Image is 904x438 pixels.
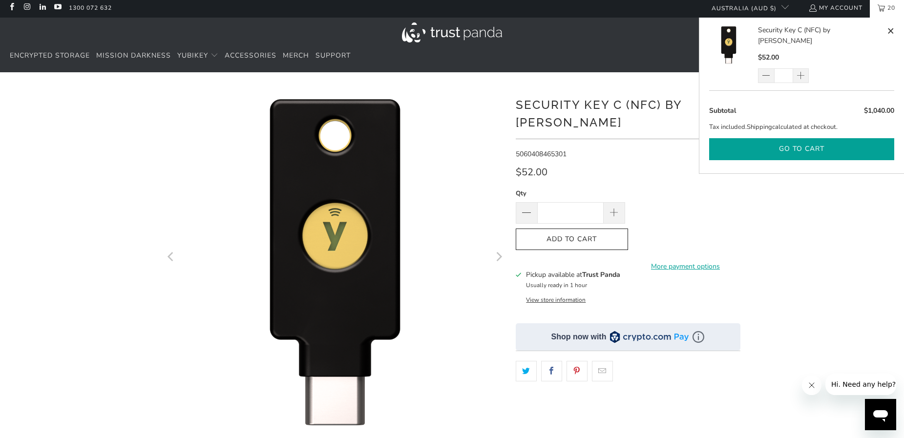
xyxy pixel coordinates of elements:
button: Go to cart [709,138,894,160]
iframe: Close message [802,375,821,395]
b: Trust Panda [582,270,620,279]
h1: Security Key C (NFC) by [PERSON_NAME] [516,94,740,131]
a: Trust Panda Australia on Instagram [22,4,31,12]
a: Share this on Facebook [541,361,562,381]
a: Mission Darkness [96,44,171,67]
a: Support [315,44,351,67]
p: Tax included. calculated at checkout. [709,122,894,132]
span: Add to Cart [526,235,618,244]
label: Qty [516,188,625,199]
span: $1,040.00 [864,106,894,115]
small: Usually ready in 1 hour [526,281,587,289]
a: Share this on Pinterest [567,361,588,381]
a: My Account [808,2,862,13]
span: Merch [283,51,309,60]
span: $52.00 [516,166,547,179]
a: More payment options [631,261,740,272]
span: $52.00 [758,53,779,62]
iframe: Reviews Widget [516,398,740,431]
summary: YubiKey [177,44,218,67]
span: Encrypted Storage [10,51,90,60]
a: Share this on Twitter [516,361,537,381]
span: Mission Darkness [96,51,171,60]
span: YubiKey [177,51,208,60]
a: Encrypted Storage [10,44,90,67]
a: Email this to a friend [592,361,613,381]
button: Previous [164,87,179,429]
button: Next [491,87,506,429]
h3: Pickup available at [526,270,620,280]
img: Security Key C (NFC) by Yubico [709,25,748,64]
button: View store information [526,296,586,304]
span: Subtotal [709,106,736,115]
a: Trust Panda Australia on LinkedIn [38,4,46,12]
a: Security Key C (NFC) by Yubico - Trust Panda [164,87,506,429]
a: Accessories [225,44,276,67]
iframe: Message from company [825,374,896,395]
button: Add to Cart [516,229,628,250]
a: Trust Panda Australia on YouTube [53,4,62,12]
a: Security Key C (NFC) by [PERSON_NAME] [758,25,884,47]
img: Trust Panda Australia [402,22,502,42]
a: 1300 072 632 [69,2,112,13]
a: Shipping [747,122,772,132]
span: Accessories [225,51,276,60]
nav: Translation missing: en.navigation.header.main_nav [10,44,351,67]
div: Shop now with [551,332,607,342]
iframe: Button to launch messaging window [865,399,896,430]
a: Trust Panda Australia on Facebook [7,4,16,12]
a: Merch [283,44,309,67]
a: Security Key C (NFC) by Yubico [709,25,758,83]
span: Support [315,51,351,60]
span: 5060408465301 [516,149,567,159]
